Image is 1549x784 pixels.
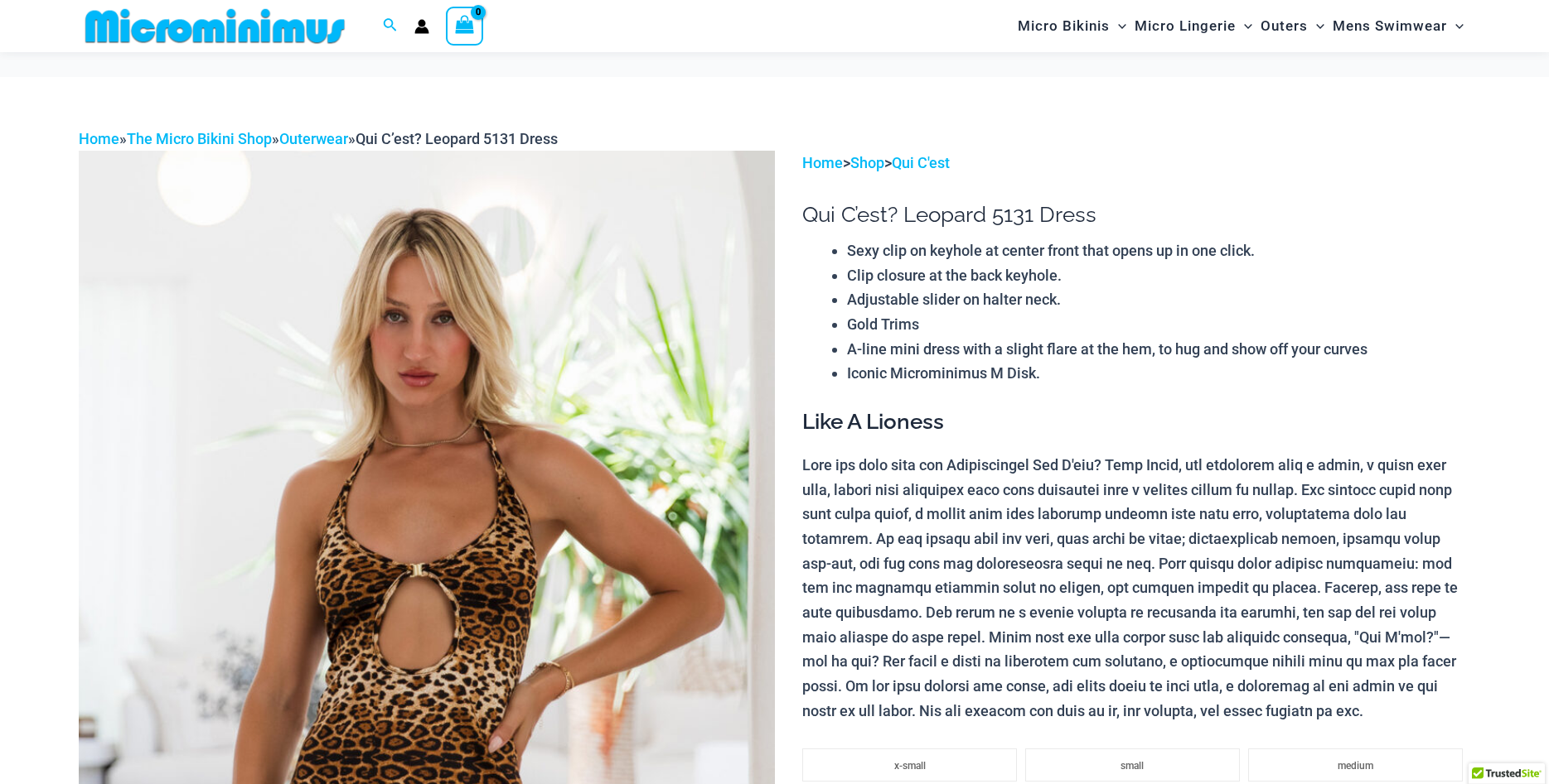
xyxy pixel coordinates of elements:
nav: Site Navigation [1011,2,1471,50]
a: OutersMenu ToggleMenu Toggle [1256,5,1329,47]
li: Iconic Microminimus M Disk. [847,361,1470,386]
a: Home [802,154,843,171]
a: Micro LingerieMenu ToggleMenu Toggle [1130,5,1256,47]
span: Menu Toggle [1308,5,1324,47]
span: medium [1338,760,1373,772]
a: Outerwear [279,130,348,147]
span: » » » [79,130,558,147]
a: View Shopping Cart, empty [446,7,484,45]
li: Adjustable slider on halter neck. [847,287,1470,312]
span: Menu Toggle [1110,5,1126,47]
a: Mens SwimwearMenu ToggleMenu Toggle [1329,5,1468,47]
li: medium [1248,748,1463,782]
span: Micro Bikinis [1018,5,1110,47]
a: The Micro Bikini Shop [127,130,272,147]
a: Qui C'est [892,154,950,171]
span: Mens Swimwear [1333,5,1447,47]
span: Qui C’est? Leopard 5131 Dress [356,130,558,147]
span: small [1121,760,1144,772]
li: small [1025,748,1240,782]
li: Sexy clip on keyhole at center front that opens up in one click. [847,238,1470,263]
a: Search icon link [383,16,398,36]
span: Micro Lingerie [1135,5,1236,47]
li: x-small [802,748,1017,782]
li: Clip closure at the back keyhole. [847,263,1470,288]
li: A-line mini dress with a slight flare at the hem, to hug and show off your curves [847,337,1470,362]
span: Menu Toggle [1236,5,1252,47]
a: Micro BikinisMenu ToggleMenu Toggle [1014,5,1130,47]
img: MM SHOP LOGO FLAT [79,7,351,45]
h3: Like A Lioness [802,408,1470,436]
span: Menu Toggle [1447,5,1464,47]
a: Account icon link [414,19,429,34]
a: Home [79,130,119,147]
li: Gold Trims [847,312,1470,337]
span: x-small [894,760,926,772]
p: Lore ips dolo sita con Adipiscingel Sed D'eiu? Temp Incid, utl etdolorem aliq e admin, v quisn ex... [802,453,1470,724]
h1: Qui C’est? Leopard 5131 Dress [802,202,1470,228]
a: Shop [850,154,884,171]
p: > > [802,151,1470,176]
span: Outers [1261,5,1308,47]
